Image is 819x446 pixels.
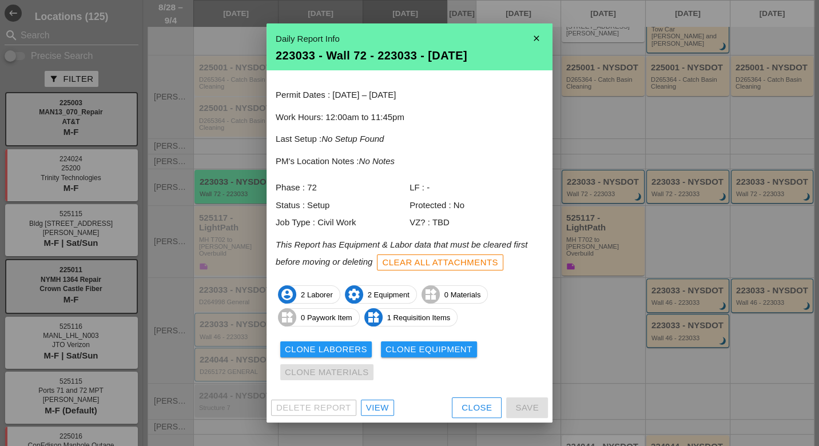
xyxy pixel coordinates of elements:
[285,343,367,356] div: Clone Laborers
[345,285,363,304] i: settings
[276,33,543,46] div: Daily Report Info
[276,199,409,212] div: Status : Setup
[279,285,340,304] span: 2 Laborer
[279,308,359,326] span: 0 Paywork Item
[276,89,543,102] p: Permit Dates : [DATE] – [DATE]
[409,181,543,194] div: LF : -
[422,285,488,304] span: 0 Materials
[276,111,543,124] p: Work Hours: 12:00am to 11:45pm
[361,400,394,416] a: View
[382,256,498,269] div: Clear All Attachments
[409,199,543,212] div: Protected : No
[278,308,296,326] i: widgets
[321,134,384,144] i: No Setup Found
[276,240,527,266] i: This Report has Equipment & Labor data that must be cleared first before moving or deleting
[422,285,440,304] i: widgets
[409,216,543,229] div: VZ? : TBD
[280,341,372,357] button: Clone Laborers
[276,50,543,61] div: 223033 - Wall 72 - 223033 - [DATE]
[276,133,543,146] p: Last Setup :
[359,156,395,166] i: No Notes
[462,401,492,415] div: Close
[385,343,472,356] div: Clone Equipment
[365,308,458,326] span: 1 Requisition Items
[278,285,296,304] i: account_circle
[381,341,477,357] button: Clone Equipment
[345,285,416,304] span: 2 Equipment
[366,401,389,415] div: View
[276,155,543,168] p: PM's Location Notes :
[276,181,409,194] div: Phase : 72
[525,27,548,50] i: close
[364,308,383,326] i: widgets
[452,397,502,418] button: Close
[276,216,409,229] div: Job Type : Civil Work
[377,254,503,270] button: Clear All Attachments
